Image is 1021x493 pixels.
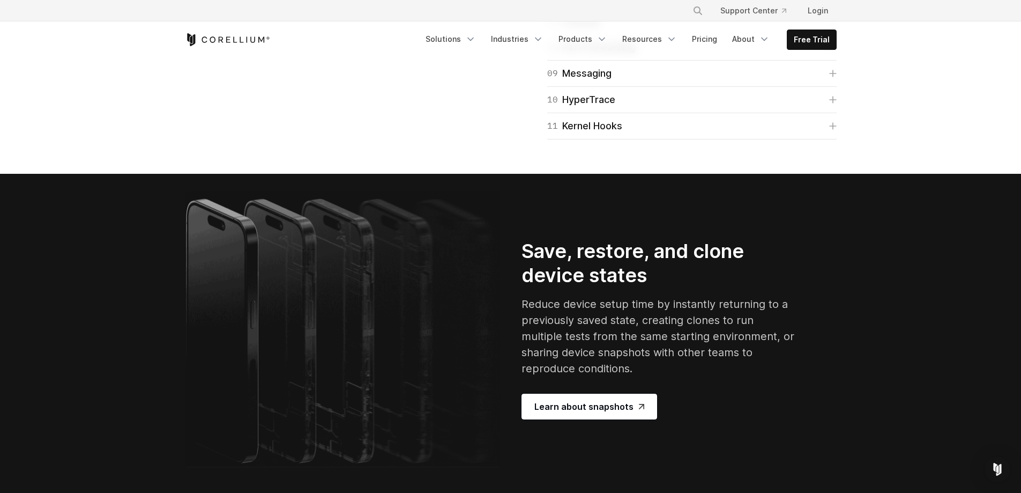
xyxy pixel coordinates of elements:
a: Corellium Home [185,33,270,46]
p: Reduce device setup time by instantly returning to a previously saved state, creating clones to r... [521,296,796,377]
img: A lineup of five iPhone models becoming more gradient [185,191,500,467]
a: About [726,30,776,49]
div: HyperTrace [547,92,615,107]
a: Resources [616,30,683,49]
a: 10HyperTrace [547,92,837,107]
div: Kernel Hooks [547,119,622,134]
a: Solutions [419,30,482,49]
a: Products [552,30,614,49]
span: 11 [547,119,558,134]
a: Industries [485,30,550,49]
div: Open Intercom Messenger [985,457,1010,482]
a: Support Center [712,1,795,20]
div: Navigation Menu [680,1,837,20]
a: Learn about snapshots [521,394,657,420]
div: Navigation Menu [419,30,837,50]
a: Pricing [685,30,724,49]
div: Messaging [547,66,612,81]
button: Search [688,1,707,20]
span: Learn about snapshots [534,400,644,413]
a: Login [799,1,837,20]
h2: Save, restore, and clone device states [521,239,796,288]
a: Free Trial [787,30,836,49]
span: 10 [547,92,558,107]
a: 09Messaging [547,66,837,81]
a: 11Kernel Hooks [547,119,837,134]
span: 09 [547,66,558,81]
